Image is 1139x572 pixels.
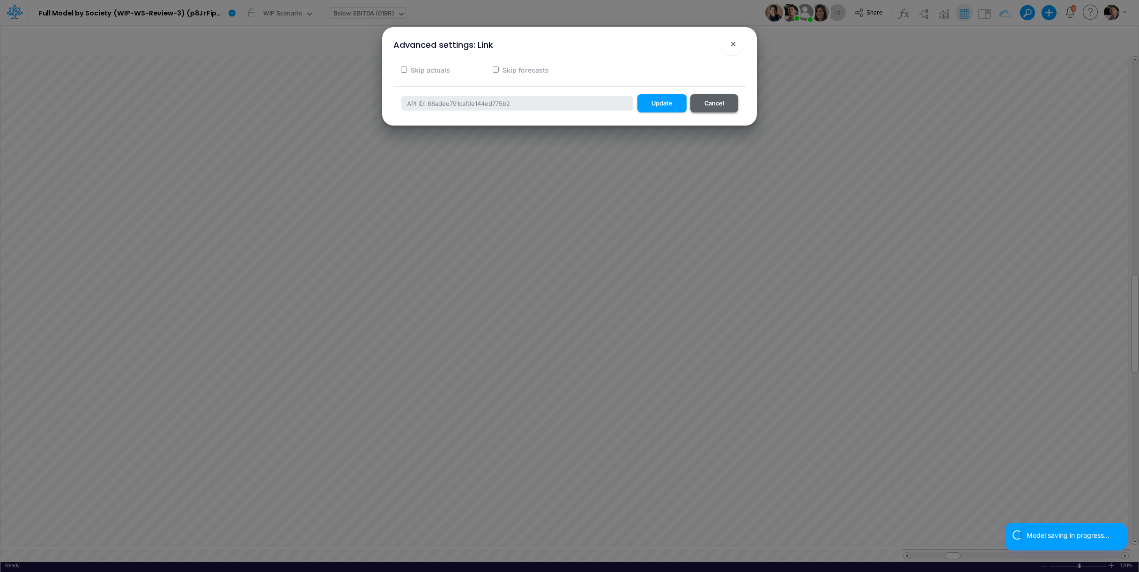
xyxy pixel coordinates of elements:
div: Model saving in progress... [1027,530,1119,540]
button: Update [637,94,687,112]
label: Skip forecasts [501,65,549,75]
label: Skip actuals [409,65,450,75]
button: Close [722,33,744,55]
span: × [730,38,736,49]
button: Cancel [690,94,738,112]
div: Advanced settings: Link [393,38,493,51]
